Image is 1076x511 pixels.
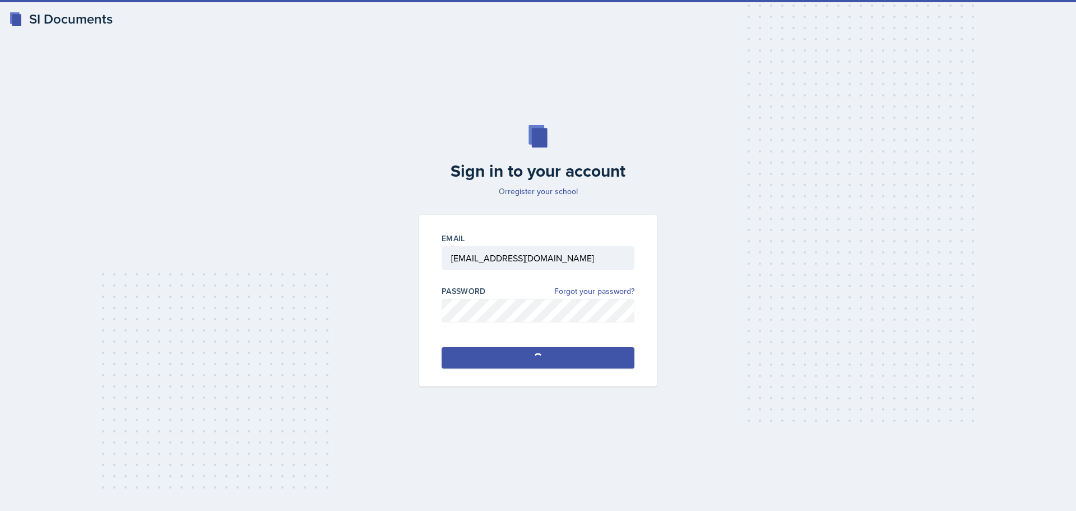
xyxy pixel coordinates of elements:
input: Email [442,246,634,270]
label: Email [442,233,465,244]
p: Or [412,186,664,197]
h2: Sign in to your account [412,161,664,181]
a: SI Documents [9,9,113,29]
a: Forgot your password? [554,286,634,297]
a: register your school [508,186,578,197]
label: Password [442,286,486,297]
